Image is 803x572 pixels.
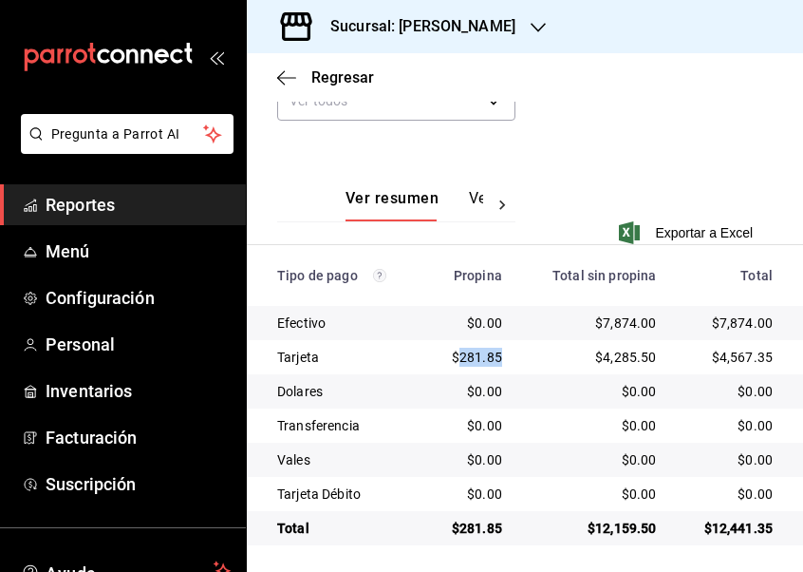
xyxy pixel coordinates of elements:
[46,332,231,357] span: Personal
[439,519,502,538] div: $281.85
[532,416,657,435] div: $0.00
[373,269,386,282] svg: Los pagos realizados con Pay y otras terminales son montos brutos.
[277,68,374,86] button: Regresar
[532,382,657,401] div: $0.00
[315,15,515,38] h3: Sucursal: [PERSON_NAME]
[532,519,657,538] div: $12,159.50
[345,189,483,221] div: navigation tabs
[687,519,773,538] div: $12,441.35
[277,485,409,504] div: Tarjeta Débito
[13,138,233,158] a: Pregunta a Parrot AI
[469,189,540,221] button: Ver pagos
[439,268,502,283] div: Propina
[209,49,224,65] button: open_drawer_menu
[277,416,409,435] div: Transferencia
[277,268,409,283] div: Tipo de pago
[532,485,657,504] div: $0.00
[277,382,409,401] div: Dolares
[439,485,502,504] div: $0.00
[277,314,409,333] div: Efectivo
[532,314,657,333] div: $7,874.00
[439,382,502,401] div: $0.00
[439,348,502,367] div: $281.85
[21,114,233,154] button: Pregunta a Parrot AI
[623,221,753,244] button: Exportar a Excel
[46,471,231,497] span: Suscripción
[277,348,409,367] div: Tarjeta
[439,416,502,435] div: $0.00
[532,268,657,283] div: Total sin propina
[46,285,231,311] span: Configuración
[345,189,439,221] button: Ver resumen
[46,192,231,218] span: Reportes
[46,378,231,404] span: Inventarios
[51,124,204,144] span: Pregunta a Parrot AI
[687,450,773,469] div: $0.00
[46,425,231,450] span: Facturación
[687,382,773,401] div: $0.00
[532,348,657,367] div: $4,285.50
[277,450,409,469] div: Vales
[532,450,657,469] div: $0.00
[46,238,231,264] span: Menú
[687,416,773,435] div: $0.00
[439,450,502,469] div: $0.00
[439,314,502,333] div: $0.00
[687,485,773,504] div: $0.00
[277,519,409,538] div: Total
[687,268,773,283] div: Total
[687,314,773,333] div: $7,874.00
[311,68,374,86] span: Regresar
[687,348,773,367] div: $4,567.35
